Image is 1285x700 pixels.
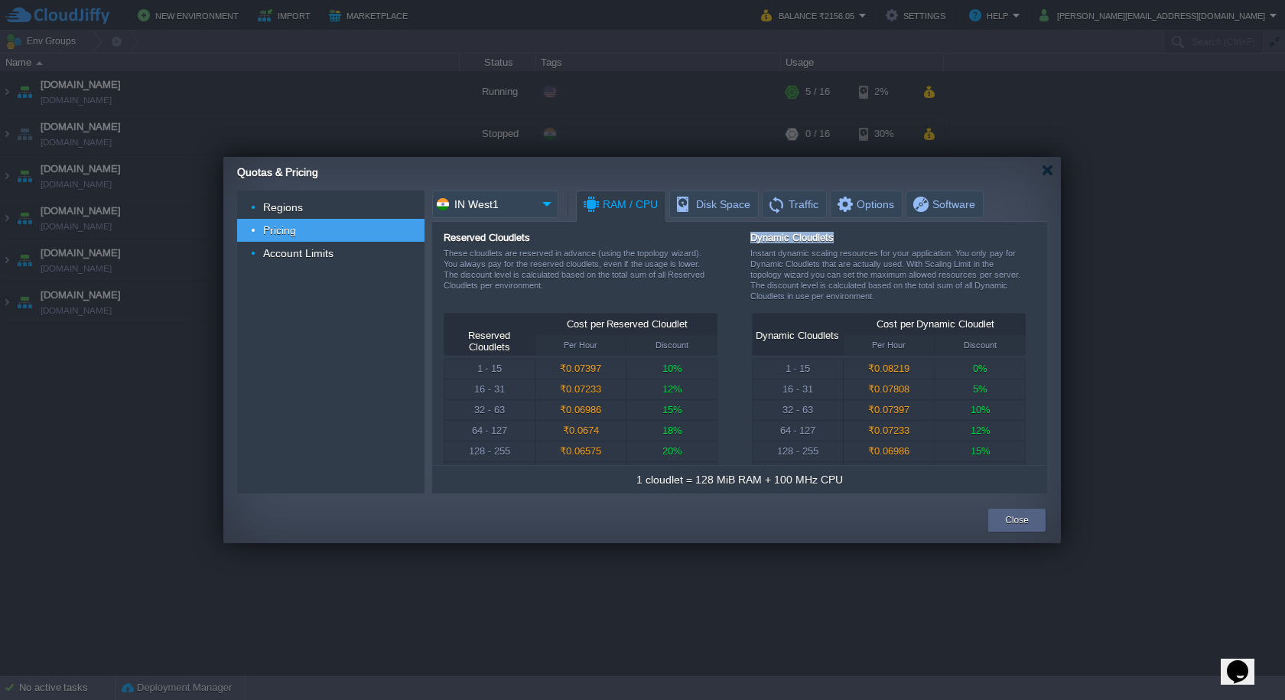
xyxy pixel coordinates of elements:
div: 18% [626,421,717,441]
div: Instant dynamic scaling resources for your application. You only pay for Dynamic Cloudlets that a... [750,248,1026,313]
div: ₹0.07397 [844,400,934,420]
div: Discount [626,335,717,355]
div: ₹0.06575 [535,441,626,461]
div: 25% [626,462,717,482]
span: Options [835,191,894,217]
div: Per Hour [535,335,626,355]
div: 1 - 15 [444,359,535,379]
span: Disk Space [675,191,750,217]
button: Close [1005,513,1029,528]
div: Cost per Dynamic Cloudlet [844,314,1026,335]
div: ₹0.06164 [535,462,626,482]
div: 32 - 63 [753,400,843,420]
span: Quotas & Pricing [237,166,318,178]
div: 10% [626,359,717,379]
div: 16 - 31 [753,379,843,399]
div: Reserved Cloudlets [447,330,531,353]
div: ₹0.07808 [844,379,934,399]
div: Per Hour [844,335,934,355]
div: 128 - 255 [753,441,843,461]
div: 12% [626,379,717,399]
div: Dynamic Cloudlets [750,232,1026,243]
div: ₹0.07233 [535,379,626,399]
span: Software [911,191,975,217]
div: ₹0.06986 [844,441,934,461]
div: ₹0.07233 [844,421,934,441]
a: Regions [262,200,305,214]
div: 15% [626,400,717,420]
div: 20% [626,441,717,461]
div: ₹0.06986 [535,400,626,420]
div: 12% [935,421,1026,441]
a: Account Limits [262,246,336,260]
div: ₹0.0674 [535,421,626,441]
div: 1 - 15 [753,359,843,379]
div: ₹0.06575 [844,462,934,482]
a: Pricing [262,223,298,237]
div: 256 - ∞ [444,462,535,482]
div: 64 - 127 [444,421,535,441]
div: Discount [935,335,1026,355]
div: Cost per Reserved Cloudlet [536,314,718,335]
div: 5% [935,379,1026,399]
div: 16 - 31 [444,379,535,399]
div: Reserved Cloudlets [444,232,720,243]
div: 0% [935,359,1026,379]
div: 10% [935,400,1026,420]
span: RAM / CPU [581,191,658,218]
div: Dynamic Cloudlets [756,330,839,341]
div: 64 - 127 [753,421,843,441]
iframe: chat widget [1221,639,1270,685]
div: 32 - 63 [444,400,535,420]
div: 256 - ∞ [753,462,843,482]
div: These cloudlets are reserved in advance (using the topology wizard). You always pay for the reser... [444,248,720,302]
div: 128 - 255 [444,441,535,461]
span: Traffic [767,191,818,217]
div: ₹0.07397 [535,359,626,379]
div: 20% [935,462,1026,482]
div: ₹0.08219 [844,359,934,379]
div: 1 cloudlet = 128 MiB RAM + 100 MHz CPU [636,472,842,487]
div: 15% [935,441,1026,461]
